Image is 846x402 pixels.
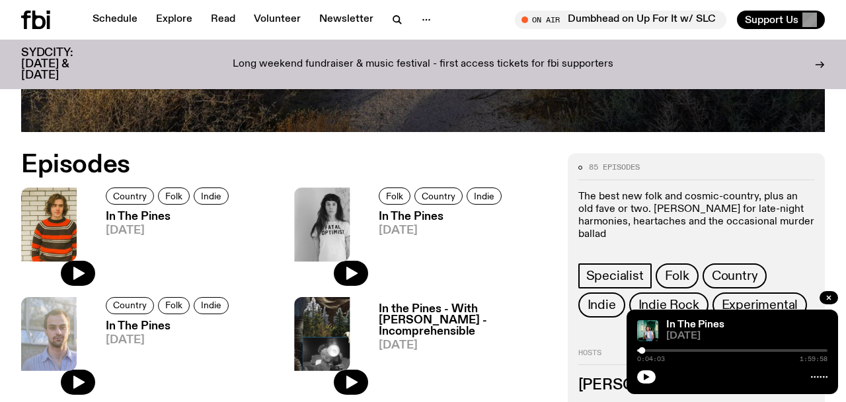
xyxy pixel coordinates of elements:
a: Volunteer [246,11,309,29]
span: [DATE] [666,331,827,341]
a: In the Pines - With [PERSON_NAME] - Incomprehensible[DATE] [368,304,551,395]
span: Folk [386,191,403,201]
h3: In The Pines [106,321,233,332]
h3: In The Pines [379,211,506,222]
a: Specialist [578,263,652,288]
span: Experimental [722,298,798,312]
span: Indie [201,191,221,201]
h3: [PERSON_NAME] [578,378,814,393]
span: Indie Rock [638,298,699,312]
button: Support Us [737,11,825,29]
a: Country [106,297,154,314]
h3: SYDCITY: [DATE] & [DATE] [21,48,106,81]
a: Explore [148,11,200,29]
span: 85 episodes [589,164,640,171]
a: Folk [158,187,190,205]
a: Newsletter [311,11,381,29]
a: Folk [656,263,699,288]
span: Folk [665,269,689,283]
span: [DATE] [106,225,233,236]
a: Indie [194,297,229,314]
a: Country [414,187,463,205]
span: Folk [165,191,182,201]
span: 0:04:03 [637,356,665,362]
span: Country [712,269,758,283]
span: 1:59:58 [800,356,827,362]
a: In The Pines [666,319,724,330]
span: [DATE] [106,335,233,346]
span: [DATE] [379,340,551,351]
span: [DATE] [379,225,506,236]
a: In The Pines[DATE] [95,211,233,286]
a: In The Pines[DATE] [368,211,506,286]
span: Indie [201,300,221,310]
a: In The Pines[DATE] [95,321,233,395]
a: Indie [467,187,502,205]
a: Read [203,11,243,29]
a: Country [106,187,154,205]
a: Folk [379,187,410,205]
a: Indie [578,292,625,318]
span: Support Us [745,14,798,26]
span: Indie [588,298,616,312]
a: Folk [158,297,190,314]
a: Indie Rock [629,292,709,318]
a: Experimental [712,292,808,318]
a: Country [703,263,767,288]
p: The best new folk and cosmic-country, plus an old fave or two. [PERSON_NAME] for late-night harmo... [578,191,814,242]
span: Country [113,300,147,310]
a: Indie [194,187,229,205]
button: On AirDumbhead on Up For It w/ SLC [515,11,726,29]
span: Country [113,191,147,201]
p: Long weekend fundraiser & music festival - first access tickets for fbi supporters [233,59,613,71]
h2: Hosts [578,349,814,365]
h3: In the Pines - With [PERSON_NAME] - Incomprehensible [379,304,551,337]
span: Indie [474,191,494,201]
span: Folk [165,300,182,310]
span: Specialist [586,269,644,283]
span: Country [422,191,455,201]
a: Schedule [85,11,145,29]
h3: In The Pines [106,211,233,222]
h2: Episodes [21,153,552,177]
